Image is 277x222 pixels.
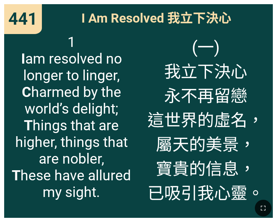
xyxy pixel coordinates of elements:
[12,167,20,184] b: T
[24,117,33,134] b: T
[22,84,31,100] b: C
[148,34,264,204] span: (一) 我立下決心 永不再留戀 這世界的虛名， 屬天的美景， 寶貴的信息， 已吸引我心靈。
[8,9,37,29] span: 441
[9,34,134,200] span: 1 am resolved no longer to linger, harmed by the world’s delight; hings that are higher, things t...
[81,8,231,26] span: I Am Resolved 我立下決心
[21,50,25,67] b: I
